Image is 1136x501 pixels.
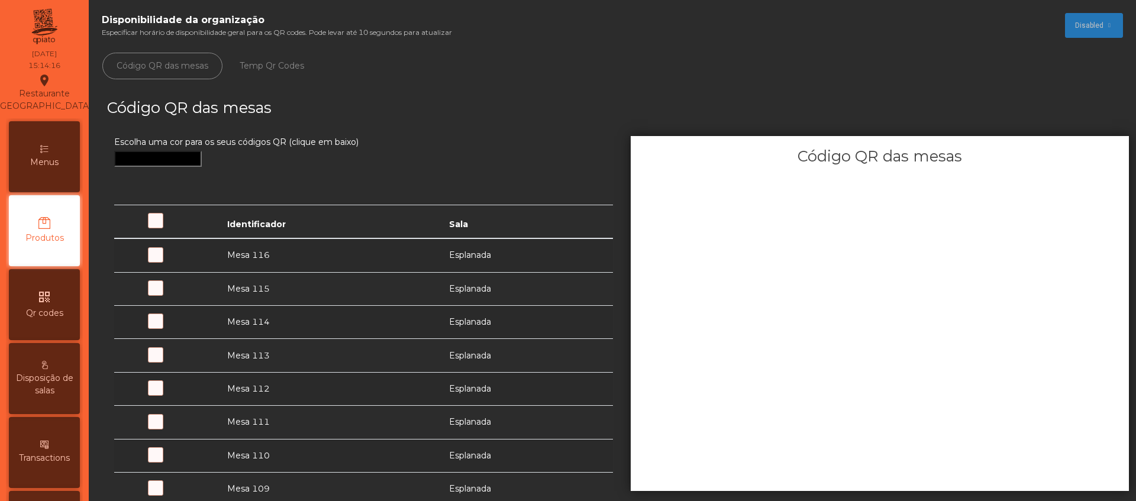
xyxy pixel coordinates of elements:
[442,305,613,338] td: Esplanada
[220,439,441,472] td: Mesa 110
[1075,20,1103,31] span: Disabled
[107,97,609,118] h3: Código QR das mesas
[26,307,63,319] span: Qr codes
[37,73,51,88] i: location_on
[102,27,452,38] span: Especificar horário de disponibilidade geral para os QR codes. Pode levar até 10 segundos para at...
[220,372,441,405] td: Mesa 112
[220,238,441,272] td: Mesa 116
[28,60,60,71] div: 15:14:16
[220,272,441,305] td: Mesa 115
[25,232,64,244] span: Produtos
[220,406,441,439] td: Mesa 111
[32,49,57,59] div: [DATE]
[102,13,452,27] span: Disponibilidade da organização
[30,6,59,47] img: qpiato
[442,406,613,439] td: Esplanada
[1065,13,1123,38] button: Disabled
[37,290,51,304] i: qr_code
[442,372,613,405] td: Esplanada
[114,136,359,148] label: Escolha uma cor para os seus códigos QR (clique em baixo)
[220,305,441,338] td: Mesa 114
[442,238,613,272] td: Esplanada
[19,452,70,464] span: Transactions
[102,53,222,79] a: Código QR das mesas
[12,372,77,397] span: Disposição de salas
[631,146,1129,167] h3: Código QR das mesas
[220,205,441,238] th: Identificador
[442,272,613,305] td: Esplanada
[442,339,613,372] td: Esplanada
[225,53,318,79] a: Temp Qr Codes
[30,156,59,169] span: Menus
[442,439,613,472] td: Esplanada
[442,205,613,238] th: Sala
[220,339,441,372] td: Mesa 113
